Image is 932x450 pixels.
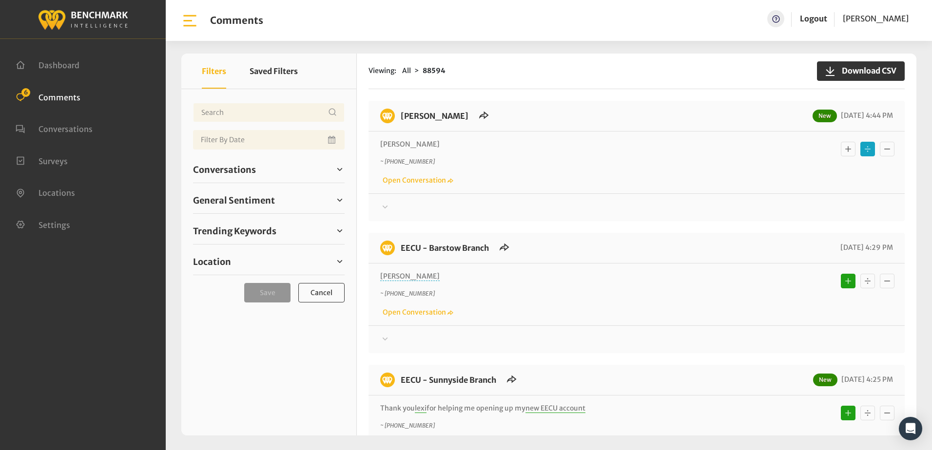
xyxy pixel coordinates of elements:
[380,290,435,297] i: ~ [PHONE_NUMBER]
[193,224,345,238] a: Trending Keywords
[193,225,276,238] span: Trending Keywords
[401,375,496,385] a: EECU - Sunnyside Branch
[39,60,79,70] span: Dashboard
[838,243,893,252] span: [DATE] 4:29 PM
[838,111,893,120] span: [DATE] 4:44 PM
[380,241,395,255] img: benchmark
[16,219,70,229] a: Settings
[813,110,837,122] span: New
[395,109,474,123] h6: EECU - Perrin
[380,272,440,281] span: [PERSON_NAME]
[380,158,435,165] i: ~ [PHONE_NUMBER]
[838,139,897,159] div: Basic example
[813,374,837,386] span: New
[401,111,468,121] a: [PERSON_NAME]
[839,375,893,384] span: [DATE] 4:25 PM
[193,194,275,207] span: General Sentiment
[395,373,502,387] h6: EECU - Sunnyside Branch
[39,188,75,198] span: Locations
[298,283,345,302] button: Cancel
[415,404,427,413] span: lexi
[181,12,198,29] img: bar
[16,123,93,133] a: Conversations
[39,124,93,134] span: Conversations
[202,54,226,89] button: Filters
[843,14,909,23] span: [PERSON_NAME]
[402,66,411,75] span: All
[838,403,897,423] div: Basic example
[39,92,80,102] span: Comments
[38,7,128,31] img: benchmark
[380,422,435,429] i: ~ [PHONE_NUMBER]
[16,187,75,197] a: Locations
[800,10,827,27] a: Logout
[39,220,70,229] span: Settings
[326,130,339,150] button: Open Calendar
[380,308,453,317] a: Open Conversation
[817,61,905,81] button: Download CSV
[838,271,897,291] div: Basic example
[210,15,263,26] h1: Comments
[395,241,495,255] h6: EECU - Barstow Branch
[193,130,345,150] input: Date range input field
[380,403,765,413] p: Thank you for helping me opening up my
[525,404,585,413] span: new EECU account
[193,103,345,122] input: Username
[380,139,765,150] p: [PERSON_NAME]
[193,193,345,207] a: General Sentiment
[16,155,68,165] a: Surveys
[193,255,231,268] span: Location
[369,66,396,76] span: Viewing:
[800,14,827,23] a: Logout
[193,254,345,269] a: Location
[380,109,395,123] img: benchmark
[380,176,453,185] a: Open Conversation
[423,66,446,75] strong: 88594
[250,54,298,89] button: Saved Filters
[843,10,909,27] a: [PERSON_NAME]
[21,88,30,97] span: 6
[193,163,256,176] span: Conversations
[401,243,489,253] a: EECU - Barstow Branch
[899,417,922,440] div: Open Intercom Messenger
[39,156,68,166] span: Surveys
[193,162,345,177] a: Conversations
[380,373,395,387] img: benchmark
[16,92,80,101] a: Comments 6
[836,65,896,76] span: Download CSV
[16,59,79,69] a: Dashboard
